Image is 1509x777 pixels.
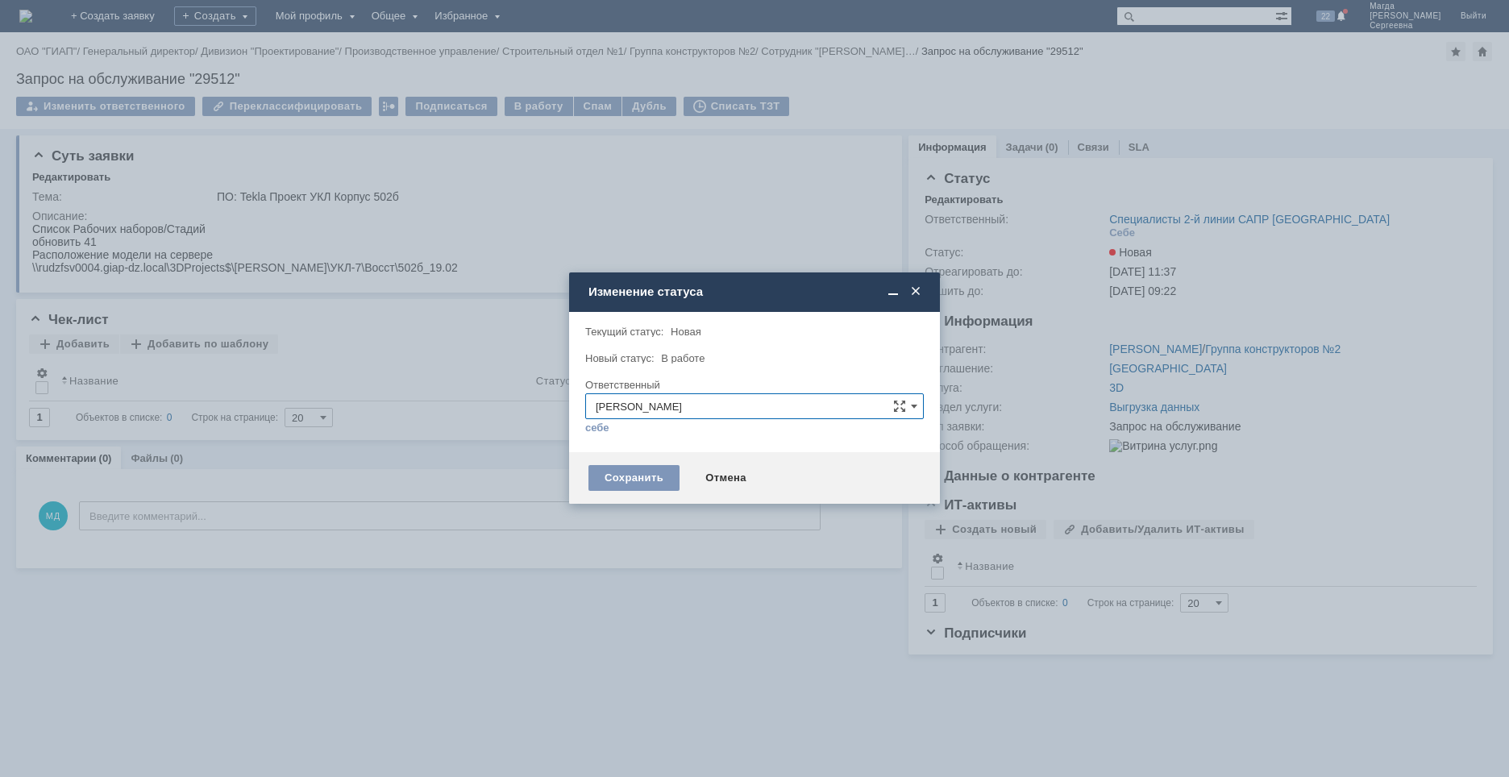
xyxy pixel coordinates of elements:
span: В работе [661,352,705,364]
span: Закрыть [908,285,924,299]
span: Свернуть (Ctrl + M) [885,285,901,299]
label: Текущий статус: [585,326,663,338]
a: себе [585,422,609,434]
label: Новый статус: [585,352,655,364]
span: Новая [671,326,701,338]
span: Сложная форма [893,400,906,413]
div: Ответственный [585,380,921,390]
div: Изменение статуса [588,285,924,299]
